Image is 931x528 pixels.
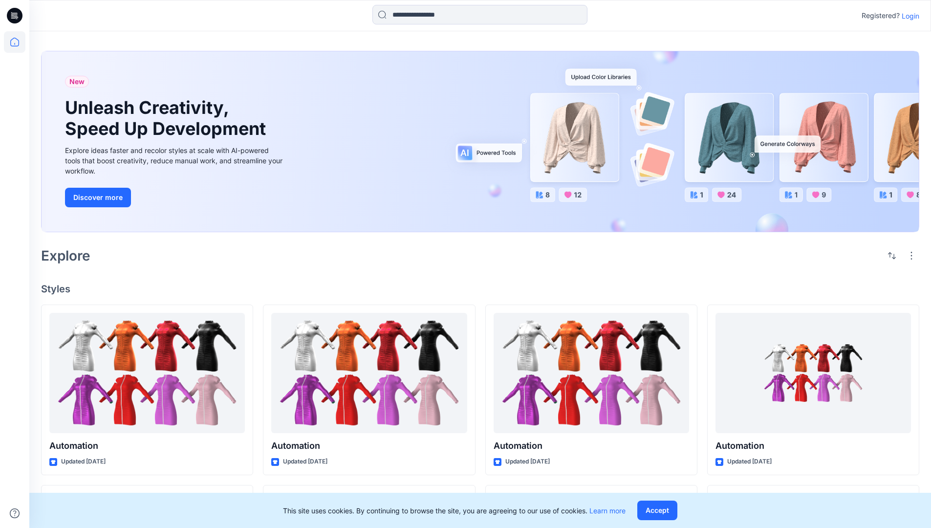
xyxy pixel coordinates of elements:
[637,501,677,520] button: Accept
[727,457,772,467] p: Updated [DATE]
[715,313,911,434] a: Automation
[65,97,270,139] h1: Unleash Creativity, Speed Up Development
[69,76,85,88] span: New
[65,188,131,207] button: Discover more
[283,506,626,516] p: This site uses cookies. By continuing to browse the site, you are agreeing to our use of cookies.
[715,439,911,453] p: Automation
[41,248,90,264] h2: Explore
[271,439,467,453] p: Automation
[271,313,467,434] a: Automation
[61,457,106,467] p: Updated [DATE]
[41,283,919,295] h4: Styles
[65,145,285,176] div: Explore ideas faster and recolor styles at scale with AI-powered tools that boost creativity, red...
[283,457,327,467] p: Updated [DATE]
[494,439,689,453] p: Automation
[505,457,550,467] p: Updated [DATE]
[494,313,689,434] a: Automation
[65,188,285,207] a: Discover more
[49,439,245,453] p: Automation
[49,313,245,434] a: Automation
[902,11,919,21] p: Login
[589,506,626,515] a: Learn more
[862,10,900,22] p: Registered?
